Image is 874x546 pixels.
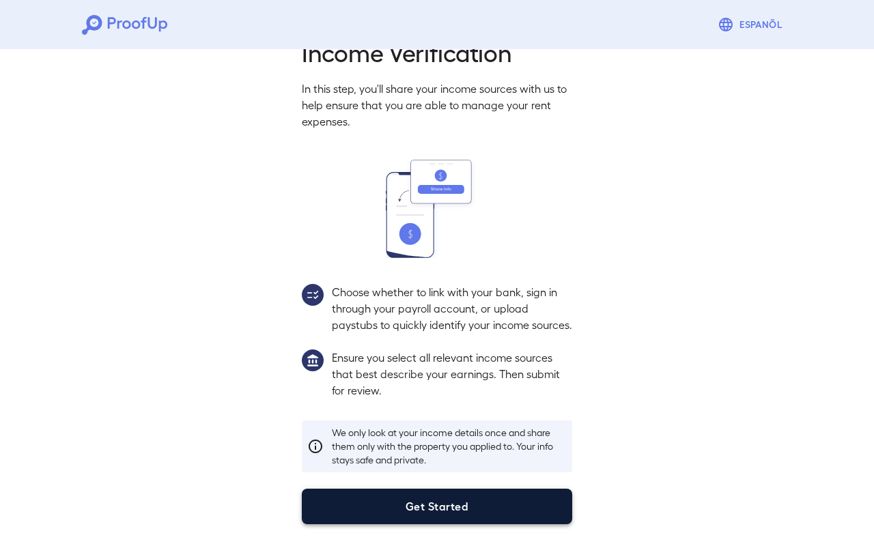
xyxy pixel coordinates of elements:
button: Get Started [302,489,572,524]
img: transfer_money.svg [386,160,488,258]
p: In this step, you'll share your income sources with us to help ensure that you are able to manage... [302,81,572,130]
img: group1.svg [302,349,324,371]
h2: Income Verification [302,37,572,67]
button: Espanõl [712,11,792,38]
p: Ensure you select all relevant income sources that best describe your earnings. Then submit for r... [332,349,572,399]
p: Choose whether to link with your bank, sign in through your payroll account, or upload paystubs t... [332,284,572,333]
img: group2.svg [302,284,324,306]
p: We only look at your income details once and share them only with the property you applied to. Yo... [332,426,567,467]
